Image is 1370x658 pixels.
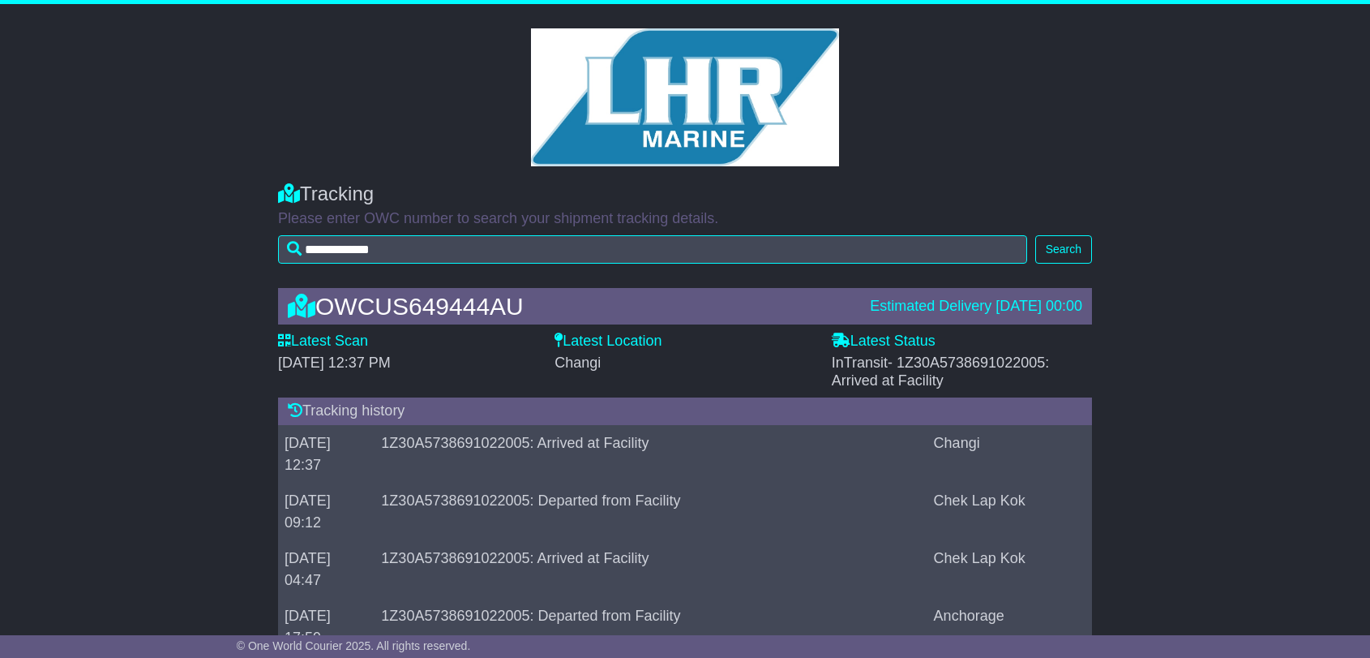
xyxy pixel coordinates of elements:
[278,183,1092,206] div: Tracking
[554,355,601,371] span: Changi
[1035,235,1092,264] button: Search
[278,483,375,540] td: [DATE] 09:12
[832,355,1050,389] span: - 1Z30A5738691022005: Arrived at Facility
[278,598,375,656] td: [DATE] 17:59
[278,355,391,371] span: [DATE] 12:37 PM
[927,483,1092,540] td: Chek Lap Kok
[927,598,1092,656] td: Anchorage
[278,425,375,483] td: [DATE] 12:37
[375,483,927,540] td: 1Z30A5738691022005: Departed from Facility
[832,355,1050,389] span: InTransit
[375,425,927,483] td: 1Z30A5738691022005: Arrived at Facility
[927,540,1092,598] td: Chek Lap Kok
[531,28,839,166] img: GetCustomerLogo
[237,639,471,652] span: © One World Courier 2025. All rights reserved.
[870,298,1082,316] div: Estimated Delivery [DATE] 00:00
[832,333,935,351] label: Latest Status
[278,398,1092,425] div: Tracking history
[927,425,1092,483] td: Changi
[278,333,368,351] label: Latest Scan
[554,333,661,351] label: Latest Location
[278,210,1092,228] p: Please enter OWC number to search your shipment tracking details.
[278,540,375,598] td: [DATE] 04:47
[375,540,927,598] td: 1Z30A5738691022005: Arrived at Facility
[280,293,862,320] div: OWCUS649444AU
[375,598,927,656] td: 1Z30A5738691022005: Departed from Facility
